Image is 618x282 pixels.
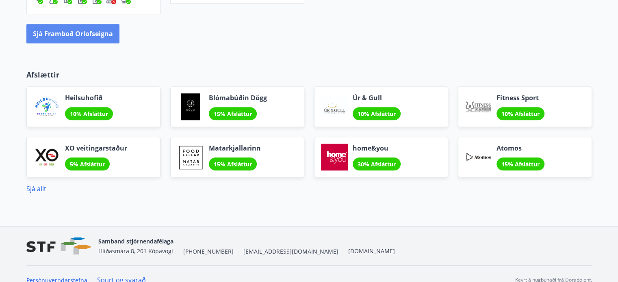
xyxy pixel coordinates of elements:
[70,110,108,118] span: 10% Afsláttur
[26,24,119,43] button: Sjá framboð orlofseigna
[214,160,252,168] span: 15% Afsláttur
[70,160,105,168] span: 5% Afsláttur
[183,248,234,256] span: [PHONE_NUMBER]
[501,160,540,168] span: 15% Afsláttur
[98,247,173,255] span: Hlíðasmára 8, 201 Kópavogi
[65,144,127,153] span: XO veitingarstaður
[501,110,540,118] span: 10% Afsláttur
[497,144,544,153] span: Atomos
[497,93,544,102] span: Fitness Sport
[209,93,267,102] span: Blómabúðin Dögg
[358,110,396,118] span: 10% Afsláttur
[65,93,113,102] span: Heilsuhofið
[26,69,592,80] p: Afslættir
[353,93,401,102] span: Úr & Gull
[26,237,92,255] img: vjCaq2fThgY3EUYqSgpjEiBg6WP39ov69hlhuPVN.png
[348,247,395,255] a: [DOMAIN_NAME]
[214,110,252,118] span: 15% Afsláttur
[358,160,396,168] span: 30% Afsláttur
[243,248,338,256] span: [EMAIL_ADDRESS][DOMAIN_NAME]
[26,184,46,193] a: Sjá allt
[209,144,261,153] span: Matarkjallarinn
[98,237,173,245] span: Samband stjórnendafélaga
[353,144,401,153] span: home&you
